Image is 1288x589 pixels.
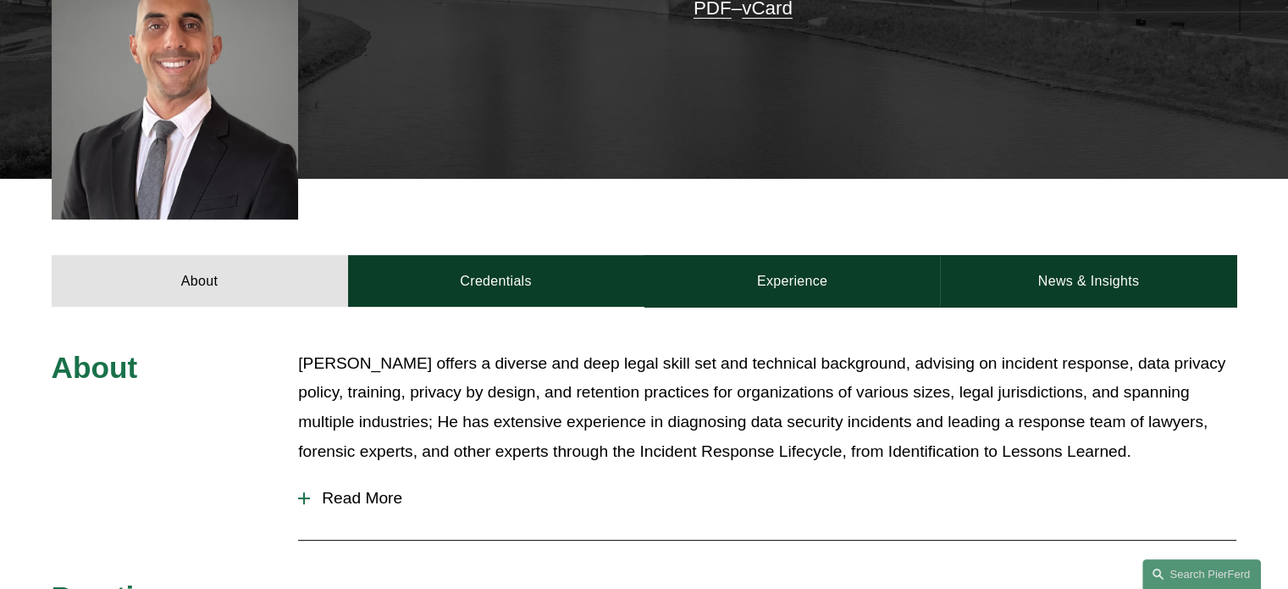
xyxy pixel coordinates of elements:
p: [PERSON_NAME] offers a diverse and deep legal skill set and technical background, advising on inc... [298,349,1236,466]
a: Search this site [1142,559,1261,589]
a: News & Insights [940,255,1236,306]
span: About [52,351,138,384]
a: About [52,255,348,306]
a: Credentials [348,255,644,306]
span: Read More [310,489,1236,508]
a: Experience [644,255,941,306]
button: Read More [298,476,1236,520]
